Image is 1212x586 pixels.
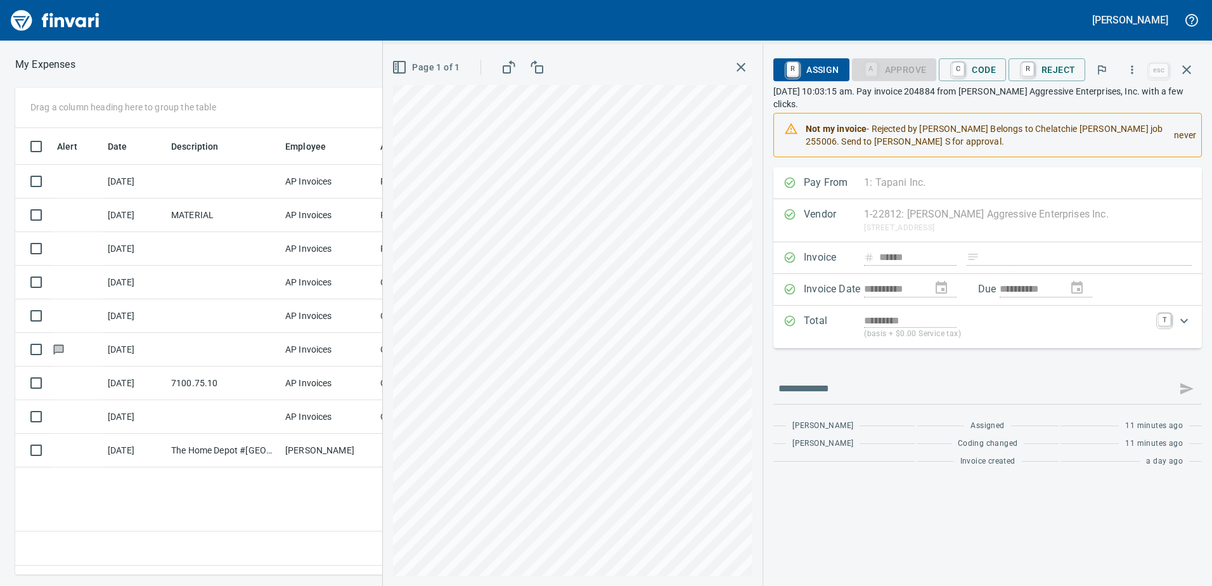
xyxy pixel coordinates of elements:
h5: [PERSON_NAME] [1092,13,1168,27]
td: [DATE] [103,333,166,367]
td: [DATE] [103,232,166,266]
span: Page 1 of 1 [394,60,460,75]
td: [PERSON_NAME] [280,434,375,467]
span: [PERSON_NAME] [792,420,853,433]
a: T [1158,313,1171,326]
td: [DATE] [103,434,166,467]
span: Employee [285,139,342,154]
p: (basis + $0.00 Service tax) [864,328,1151,341]
td: The Home Depot #[GEOGRAPHIC_DATA] [166,434,280,467]
span: Reject [1019,59,1075,81]
a: R [1022,62,1034,76]
td: OPS08_AP (janettep, samr) [375,299,451,333]
p: [DATE] 10:03:15 am. Pay invoice 204884 from [PERSON_NAME] Aggressive Enterprises, Inc. with a few... [773,85,1202,110]
span: [PERSON_NAME] [792,438,853,450]
span: Alert [57,139,77,154]
p: Total [804,313,864,341]
td: OPS08_AP (janettep, samr) [375,333,451,367]
td: AP Invoices [280,367,375,400]
td: [DATE] [103,165,166,199]
td: OPS08_AP (janettep, samr) [375,400,451,434]
span: Invoice created [960,455,1015,468]
td: AP Invoices [280,165,375,199]
span: 11 minutes ago [1125,420,1183,433]
a: R [787,62,799,76]
td: AP Invoices [280,333,375,367]
div: never [1164,117,1196,153]
span: Description [171,139,235,154]
td: PM98_AP ([PERSON_NAME], [PERSON_NAME]) [375,199,451,232]
td: [DATE] [103,266,166,299]
button: RAssign [773,58,849,81]
td: OPS08_AP (janettep, samr) [375,266,451,299]
span: a day ago [1146,455,1183,468]
a: C [952,62,964,76]
td: 7100.75.10 [166,367,280,400]
td: AP Invoices [280,400,375,434]
span: Description [171,139,219,154]
strong: Not my invoice [806,124,867,134]
div: Expand [773,306,1202,348]
td: AP Invoices [280,266,375,299]
span: Additional Reviewer [380,139,446,154]
td: [DATE] [103,199,166,232]
td: [DATE] [103,299,166,333]
span: Code [949,59,996,81]
td: AP Invoices [280,299,375,333]
button: CCode [939,58,1006,81]
td: PM98_AP ([PERSON_NAME], [PERSON_NAME]) [375,165,451,199]
td: PM98_AP ([PERSON_NAME], [PERSON_NAME]) [375,232,451,266]
button: [PERSON_NAME] [1089,10,1171,30]
td: AP Invoices [280,199,375,232]
td: [DATE] [103,367,166,400]
td: OPS08_AP (janettep, samr) [375,367,451,400]
td: AP Invoices [280,232,375,266]
span: Date [108,139,127,154]
span: This records your message into the invoice and notifies anyone mentioned [1171,374,1202,404]
button: RReject [1009,58,1085,81]
span: 11 minutes ago [1125,438,1183,450]
td: [DATE] [103,400,166,434]
td: MATERIAL [166,199,280,232]
span: Close invoice [1146,55,1202,85]
span: Employee [285,139,326,154]
button: More [1118,56,1146,84]
p: Drag a column heading here to group the table [30,101,216,114]
button: Flag [1088,56,1116,84]
button: Page 1 of 1 [389,56,465,79]
span: Alert [57,139,94,154]
span: Assign [783,59,839,81]
img: Finvari [8,5,103,36]
span: Has messages [52,345,65,353]
p: My Expenses [15,57,75,72]
span: Coding changed [958,438,1018,450]
span: Additional Reviewer [380,139,430,154]
span: Date [108,139,144,154]
div: - Rejected by [PERSON_NAME] Belongs to Chelatchie [PERSON_NAME] job 255006. Send to [PERSON_NAME]... [806,117,1164,153]
nav: breadcrumb [15,57,75,72]
a: esc [1149,63,1168,77]
div: Coding Required [852,63,937,74]
span: Assigned [970,420,1004,433]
